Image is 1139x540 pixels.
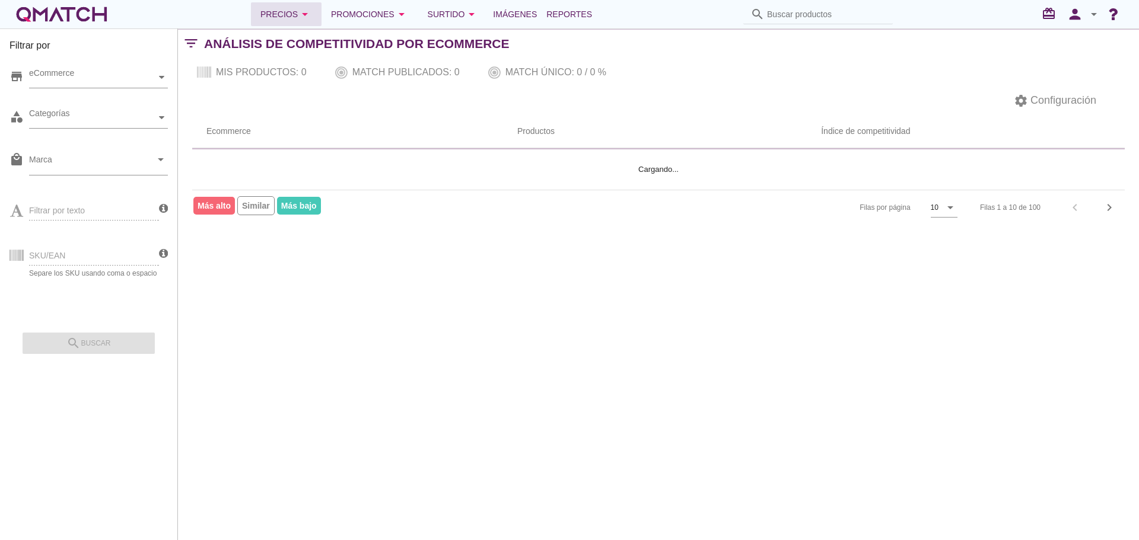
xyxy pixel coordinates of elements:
div: 10 [931,202,938,213]
th: Productos: Not sorted. [503,115,607,148]
button: Promociones [322,2,418,26]
span: Similar [237,196,275,215]
i: local_mall [9,152,24,167]
i: redeem [1042,7,1061,21]
button: Surtido [418,2,489,26]
a: white-qmatch-logo [14,2,109,26]
h2: Análisis de competitividad por Ecommerce [204,34,510,53]
i: arrow_drop_down [394,7,409,21]
i: arrow_drop_down [298,7,312,21]
h3: Filtrar por [9,39,168,57]
button: Precios [251,2,322,26]
div: Surtido [428,7,479,21]
i: store [9,69,24,84]
button: Next page [1099,197,1120,218]
i: arrow_drop_down [464,7,479,21]
th: Ecommerce: Not sorted. [192,115,503,148]
div: Promociones [331,7,409,21]
a: Imágenes [488,2,542,26]
span: Más alto [193,197,235,215]
div: Filas por página [741,190,957,225]
th: Índice de competitividad: Not sorted. [607,115,1125,148]
p: Cargando... [221,164,1096,175]
i: settings [1014,94,1028,108]
div: Filas 1 a 10 de 100 [980,202,1041,213]
i: person [1063,6,1087,23]
span: Reportes [546,7,592,21]
i: chevron_right [1102,200,1116,215]
i: search [750,7,765,21]
i: filter_list [178,43,204,44]
span: Imágenes [493,7,537,21]
button: Configuración [1004,90,1106,111]
i: arrow_drop_down [943,200,957,215]
span: Configuración [1028,92,1096,108]
div: Precios [260,7,312,21]
i: category [9,110,24,124]
a: Reportes [542,2,597,26]
i: arrow_drop_down [1087,7,1101,21]
i: arrow_drop_down [154,152,168,167]
span: Más bajo [277,197,321,215]
input: Buscar productos [767,5,886,24]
